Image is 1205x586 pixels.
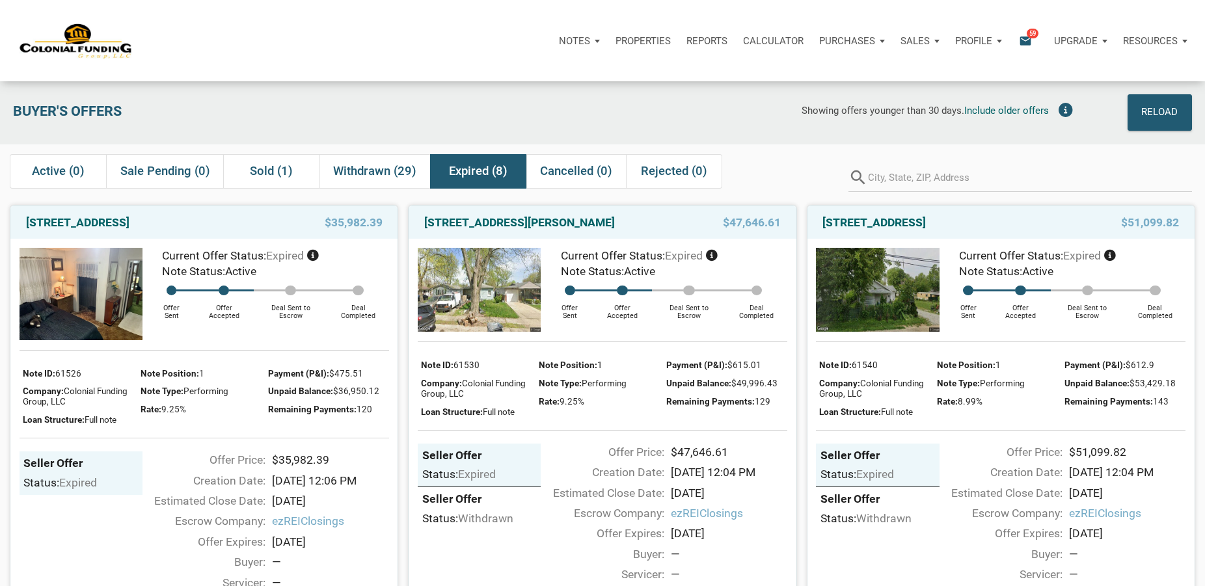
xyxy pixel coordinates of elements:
[422,468,458,481] span: Status:
[937,396,958,406] span: Rate:
[534,444,664,460] div: Offer Price:
[1126,360,1154,370] span: $612.9
[1130,378,1176,388] span: $53,429.18
[822,215,926,230] a: [STREET_ADDRESS]
[85,414,116,425] span: Full note
[664,464,794,481] div: [DATE] 12:04 PM
[141,404,161,414] span: Rate:
[55,368,81,379] span: 61526
[995,360,1001,370] span: 1
[136,513,265,529] div: Escrow Company:
[727,360,761,370] span: $615.01
[561,249,665,262] span: Current Offer Status:
[265,492,395,509] div: [DATE]
[26,215,129,230] a: [STREET_ADDRESS]
[820,448,935,463] div: Seller Offer
[593,295,653,321] div: Offer Accepted
[743,35,804,47] p: Calculator
[641,163,707,179] span: Rejected (0)
[1063,464,1192,481] div: [DATE] 12:04 PM
[120,163,210,179] span: Sale Pending (0)
[671,546,787,563] div: —
[534,464,664,481] div: Creation Date:
[819,378,860,388] span: Company:
[1153,396,1169,406] span: 143
[319,154,430,189] div: Withdrawn (29)
[1027,28,1038,38] span: 59
[1064,360,1126,370] span: Payment (P&I):
[933,464,1063,481] div: Creation Date:
[561,265,624,278] span: Note Status:
[652,295,725,321] div: Deal Sent to Escrow
[265,472,395,489] div: [DATE] 12:06 PM
[421,406,483,417] span: Loan Structure:
[819,35,875,47] p: Purchases
[933,505,1063,522] div: Escrow Company:
[483,406,515,417] span: Full note
[418,248,541,332] img: 575873
[268,368,329,379] span: Payment (P&I):
[820,512,856,525] span: Status:
[900,35,930,47] p: Sales
[608,21,679,60] a: Properties
[268,404,357,414] span: Remaining Payments:
[881,406,913,417] span: Full note
[59,476,97,489] span: expired
[1064,396,1153,406] span: Remaining Payments:
[1064,378,1130,388] span: Unpaid Balance:
[136,472,265,489] div: Creation Date:
[1063,444,1192,460] div: $51,099.82
[534,485,664,501] div: Estimated Close Date:
[560,396,584,406] span: 9.25%
[539,360,597,370] span: Note Position:
[539,378,582,388] span: Note Type:
[1063,485,1192,501] div: [DATE]
[1051,295,1124,321] div: Deal Sent to Escrow
[1069,546,1185,563] div: —
[199,368,204,379] span: 1
[1046,21,1115,60] button: Upgrade
[933,566,1063,583] div: Servicer:
[856,468,894,481] span: expired
[947,21,1010,60] button: Profile
[820,468,856,481] span: Status:
[250,163,293,179] span: Sold (1)
[664,485,794,501] div: [DATE]
[597,360,602,370] span: 1
[731,378,778,388] span: $49,996.43
[325,215,383,230] span: $35,982.39
[265,451,395,468] div: $35,982.39
[422,448,537,463] div: Seller Offer
[422,512,458,525] span: Status:
[194,295,254,321] div: Offer Accepted
[268,386,333,396] span: Unpaid Balance:
[272,553,388,570] div: —
[856,512,912,525] span: withdrawn
[755,396,770,406] span: 129
[723,215,781,230] span: $47,646.61
[1121,215,1179,230] span: $51,099.82
[671,566,787,583] div: —
[106,154,223,189] div: Sale Pending (0)
[679,21,735,60] button: Reports
[23,386,128,406] span: Colonial Funding Group, LLC
[136,533,265,550] div: Offer Expires:
[1063,249,1101,262] span: expired
[421,360,454,370] span: Note ID:
[848,163,868,192] i: search
[23,456,138,471] div: Seller Offer
[333,163,416,179] span: Withdrawn (29)
[357,404,372,414] span: 120
[1069,566,1185,583] div: —
[559,35,590,47] p: Notes
[551,21,608,60] a: Notes
[161,404,186,414] span: 9.25%
[266,249,304,262] span: expired
[933,444,1063,460] div: Offer Price:
[802,105,964,116] span: Showing offers younger than 30 days.
[20,248,142,340] img: 575562
[1124,295,1185,321] div: Deal Completed
[422,492,537,507] div: Seller Offer
[136,451,265,468] div: Offer Price:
